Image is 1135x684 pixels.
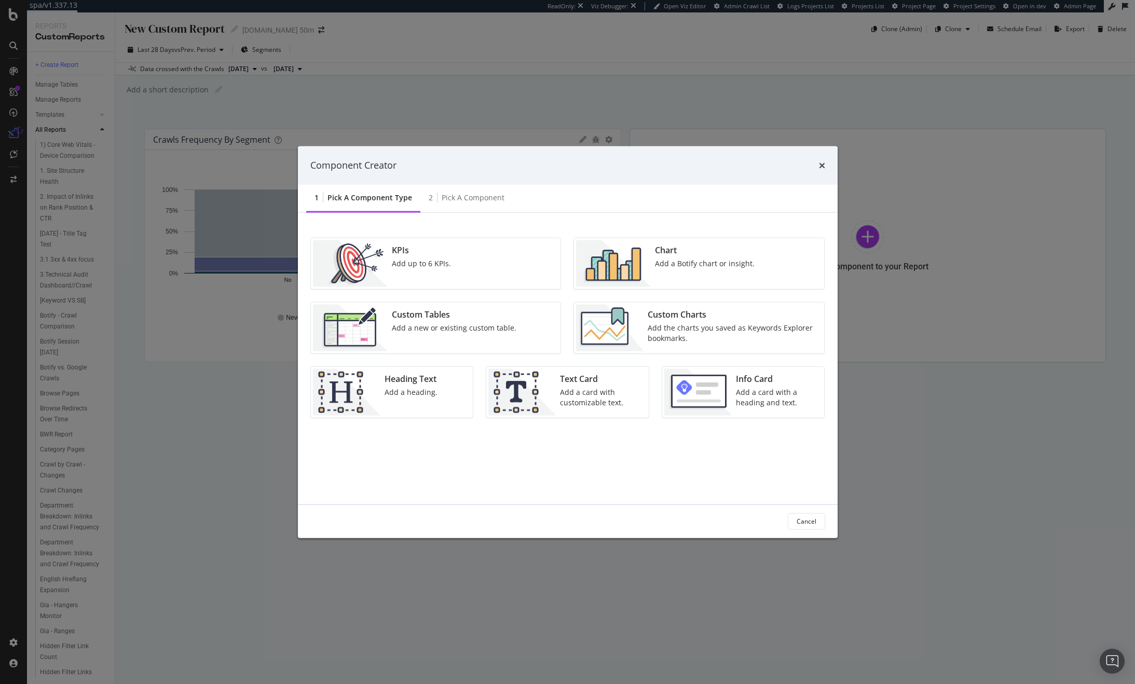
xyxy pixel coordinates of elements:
[648,308,818,320] div: Custom Charts
[313,304,388,351] img: CzM_nd8v.png
[313,240,388,286] img: __UUOcd1.png
[1100,649,1125,674] div: Open Intercom Messenger
[314,192,319,202] div: 1
[576,304,644,351] img: Chdk0Fza.png
[655,258,755,268] div: Add a Botify chart or insight.
[648,322,818,343] div: Add the charts you saved as Keywords Explorer bookmarks.
[788,513,825,529] button: Cancel
[385,387,437,397] div: Add a heading.
[313,368,380,415] img: CtJ9-kHf.png
[664,368,732,415] img: 9fcGIRyhgxRLRpur6FCk681sBQ4rDmX99LnU5EkywwAAAAAElFTkSuQmCC
[392,322,516,333] div: Add a new or existing custom table.
[392,308,516,320] div: Custom Tables
[392,244,451,256] div: KPIs
[655,244,755,256] div: Chart
[560,387,642,407] div: Add a card with customizable text.
[560,373,642,385] div: Text Card
[327,192,412,202] div: Pick a Component type
[385,373,437,385] div: Heading Text
[576,240,651,286] img: BHjNRGjj.png
[298,146,838,538] div: modal
[429,192,433,202] div: 2
[442,192,504,202] div: Pick a Component
[310,159,396,172] div: Component Creator
[488,368,556,415] img: CIPqJSrR.png
[736,373,818,385] div: Info Card
[736,387,818,407] div: Add a card with a heading and text.
[797,517,816,526] div: Cancel
[392,258,451,268] div: Add up to 6 KPIs.
[819,159,825,172] div: times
